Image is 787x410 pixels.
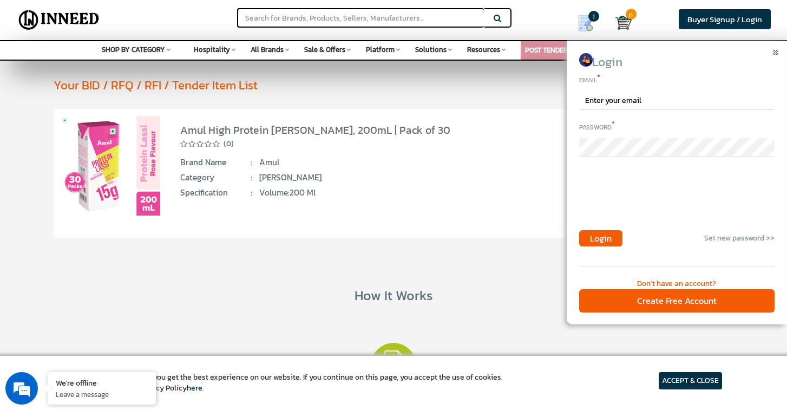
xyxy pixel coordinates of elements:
[579,120,775,133] div: Password
[56,378,148,388] div: We're offline
[578,15,594,31] img: Show My Quotes
[54,76,771,94] div: Your BID / RFQ / RFI / Tender Item List
[251,157,252,168] span: :
[187,382,202,394] a: here
[592,53,622,71] span: Login
[579,177,744,219] iframe: reCAPTCHA
[773,50,778,55] img: close icon
[579,73,775,86] div: Email
[579,289,775,313] div: Create Free Account
[180,122,450,138] a: Amul High Protein [PERSON_NAME], 200mL | Pack of 30
[615,11,623,35] a: Cart 0
[167,352,348,368] span: Send Query for product
[579,53,593,67] img: login icon
[251,187,252,199] span: :
[251,172,252,184] span: :
[180,172,252,184] span: Category
[366,44,395,55] span: Platform
[590,232,612,245] span: Login
[704,232,775,244] a: Set new password >>
[579,278,775,289] div: Don't have an account?
[626,9,637,19] span: 0
[304,44,345,55] span: Sale & Offers
[237,8,484,28] input: Search for Brands, Products, Sellers, Manufacturers...
[467,44,500,55] span: Resources
[251,44,284,55] span: All Brands
[16,285,771,305] div: How It Works
[194,44,230,55] span: Hospitality
[15,6,103,34] img: Inneed.Market
[615,15,632,31] img: Cart
[224,139,234,149] span: (0)
[60,116,160,216] img: Amul High Protein Rose Lassi, 200mL | Pack of 30
[679,9,771,29] a: Buyer Signup / Login
[579,92,775,110] input: Enter your email
[371,343,416,388] img: 1.svg
[579,230,622,246] button: Login
[415,44,447,55] span: Solutions
[439,352,620,376] span: 01
[588,11,599,22] span: 1
[102,44,165,55] span: SHOP BY CATEGORY
[659,372,722,389] article: ACCEPT & CLOSE
[687,13,762,25] span: Buyer Signup / Login
[180,187,252,199] span: Specification
[525,45,568,55] a: POST TENDER
[259,172,475,184] span: [PERSON_NAME]
[65,372,503,394] article: We use cookies to ensure you get the best experience on our website. If you continue on this page...
[259,187,475,199] span: Volume:200 ml
[259,157,475,168] span: Amul
[564,11,615,36] a: my Quotes 1
[56,389,148,399] p: Leave a message
[180,157,252,168] span: Brand Name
